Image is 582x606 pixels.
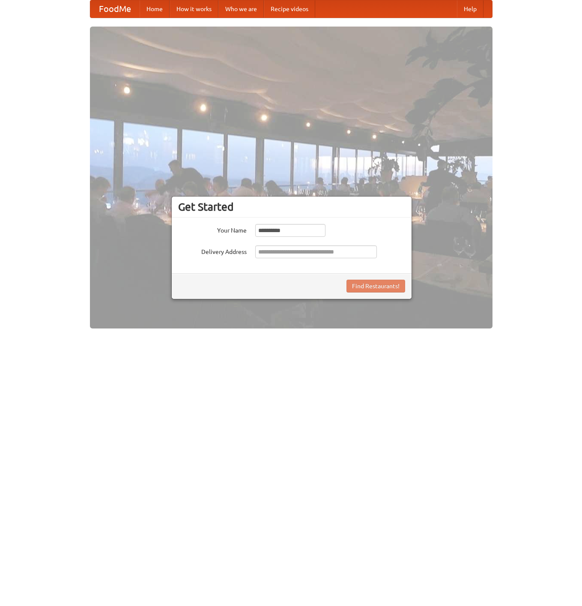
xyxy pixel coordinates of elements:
[457,0,484,18] a: Help
[218,0,264,18] a: Who we are
[264,0,315,18] a: Recipe videos
[346,280,405,293] button: Find Restaurants!
[178,200,405,213] h3: Get Started
[178,224,247,235] label: Your Name
[170,0,218,18] a: How it works
[178,245,247,256] label: Delivery Address
[140,0,170,18] a: Home
[90,0,140,18] a: FoodMe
